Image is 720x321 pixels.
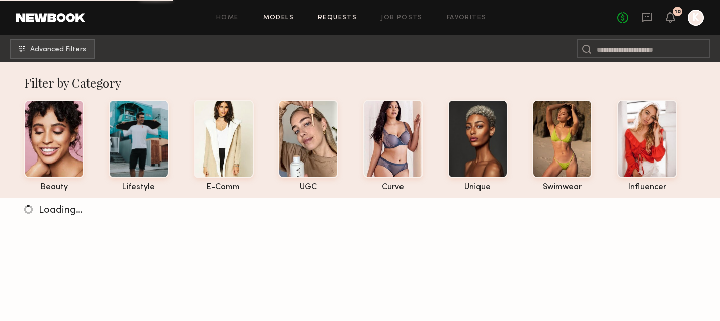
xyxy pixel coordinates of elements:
a: K [688,10,704,26]
div: Filter by Category [24,74,706,91]
div: beauty [24,183,84,192]
div: 10 [675,9,681,15]
a: Home [216,15,239,21]
div: curve [363,183,423,192]
button: Advanced Filters [10,39,95,59]
div: influencer [617,183,677,192]
a: Job Posts [381,15,423,21]
span: Loading… [39,206,83,215]
div: unique [448,183,508,192]
div: e-comm [194,183,254,192]
div: lifestyle [109,183,169,192]
span: Advanced Filters [30,46,86,53]
a: Requests [318,15,357,21]
a: Favorites [447,15,487,21]
div: swimwear [532,183,592,192]
a: Models [263,15,294,21]
div: UGC [278,183,338,192]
